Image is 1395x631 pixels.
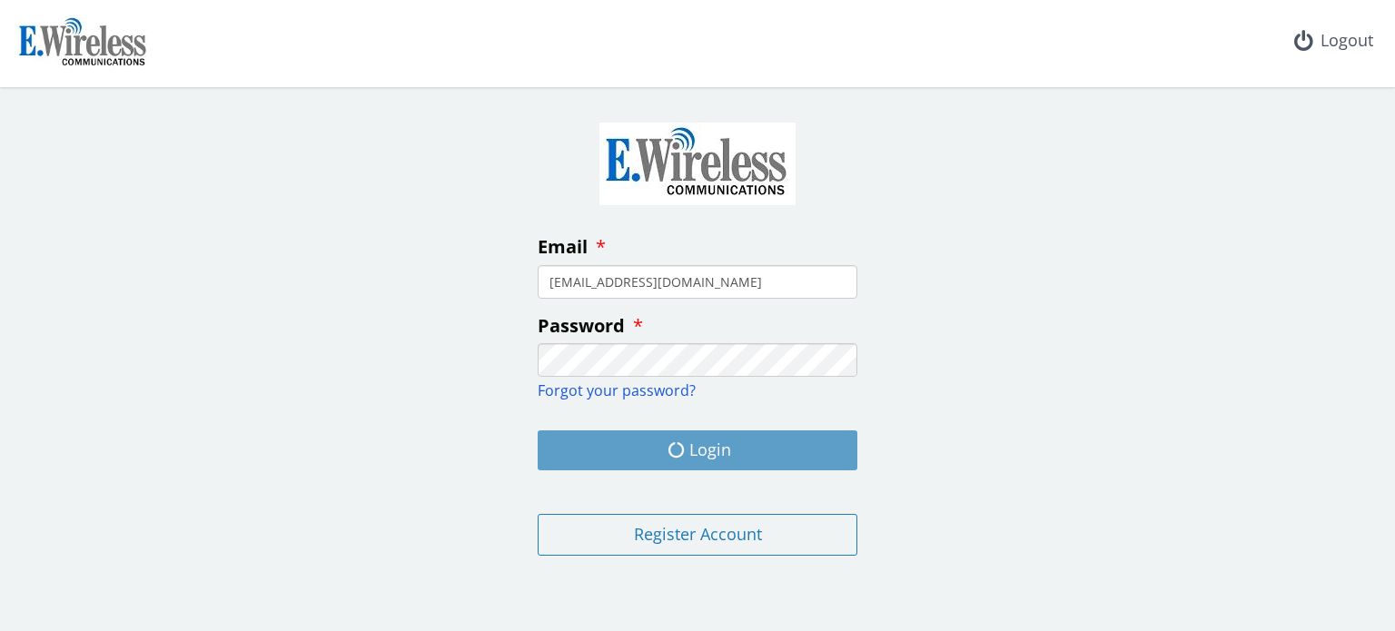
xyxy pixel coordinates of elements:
[538,514,857,556] button: Register Account
[538,234,588,259] span: Email
[538,380,696,400] a: Forgot your password?
[538,430,857,470] button: Login
[538,265,857,299] input: enter your email address
[538,313,625,338] span: Password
